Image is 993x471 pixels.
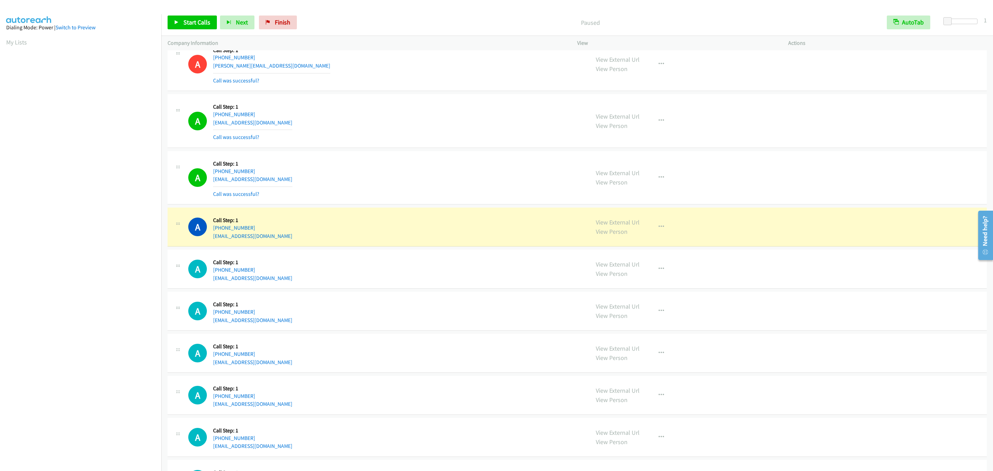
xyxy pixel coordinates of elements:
[596,228,628,235] a: View Person
[213,317,292,323] a: [EMAIL_ADDRESS][DOMAIN_NAME]
[213,267,255,273] a: [PHONE_NUMBER]
[596,354,628,362] a: View Person
[213,343,292,350] h5: Call Step: 1
[236,18,248,26] span: Next
[213,224,255,231] a: [PHONE_NUMBER]
[259,16,297,29] a: Finish
[188,260,207,278] h1: A
[596,218,640,226] a: View External Url
[213,351,255,357] a: [PHONE_NUMBER]
[596,429,640,437] a: View External Url
[213,217,292,224] h5: Call Step: 1
[213,393,255,399] a: [PHONE_NUMBER]
[188,344,207,362] h1: A
[188,55,207,73] h1: A
[596,169,640,177] a: View External Url
[213,62,330,69] a: [PERSON_NAME][EMAIL_ADDRESS][DOMAIN_NAME]
[596,396,628,404] a: View Person
[596,312,628,320] a: View Person
[213,77,259,84] a: Call was successful?
[213,427,292,434] h5: Call Step: 1
[188,218,207,236] h1: A
[213,301,292,308] h5: Call Step: 1
[188,168,207,187] h1: A
[213,359,292,365] a: [EMAIL_ADDRESS][DOMAIN_NAME]
[596,112,640,120] a: View External Url
[887,16,930,29] button: AutoTab
[188,302,207,320] h1: A
[596,344,640,352] a: View External Url
[213,443,292,449] a: [EMAIL_ADDRESS][DOMAIN_NAME]
[213,103,292,110] h5: Call Step: 1
[168,16,217,29] a: Start Calls
[188,386,207,404] div: The call is yet to be attempted
[213,47,330,54] h5: Call Step: 1
[213,233,292,239] a: [EMAIL_ADDRESS][DOMAIN_NAME]
[213,119,292,126] a: [EMAIL_ADDRESS][DOMAIN_NAME]
[213,134,259,140] a: Call was successful?
[183,18,210,26] span: Start Calls
[973,208,993,263] iframe: Resource Center
[213,435,255,441] a: [PHONE_NUMBER]
[6,23,155,32] div: Dialing Mode: Power |
[6,53,161,381] iframe: To enrich screen reader interactions, please activate Accessibility in Grammarly extension settings
[596,387,640,394] a: View External Url
[213,385,292,392] h5: Call Step: 1
[188,112,207,130] h1: A
[188,386,207,404] h1: A
[213,176,292,182] a: [EMAIL_ADDRESS][DOMAIN_NAME]
[596,65,628,73] a: View Person
[213,168,255,174] a: [PHONE_NUMBER]
[188,428,207,447] div: The call is yet to be attempted
[188,260,207,278] div: The call is yet to be attempted
[188,428,207,447] h1: A
[596,270,628,278] a: View Person
[984,16,987,25] div: 1
[213,54,255,61] a: [PHONE_NUMBER]
[188,302,207,320] div: The call is yet to be attempted
[213,111,255,118] a: [PHONE_NUMBER]
[306,18,874,27] p: Paused
[220,16,254,29] button: Next
[213,309,255,315] a: [PHONE_NUMBER]
[213,259,292,266] h5: Call Step: 1
[6,38,27,46] a: My Lists
[596,56,640,63] a: View External Url
[275,18,290,26] span: Finish
[596,122,628,130] a: View Person
[213,160,292,167] h5: Call Step: 1
[596,438,628,446] a: View Person
[213,275,292,281] a: [EMAIL_ADDRESS][DOMAIN_NAME]
[788,39,987,47] p: Actions
[213,401,292,407] a: [EMAIL_ADDRESS][DOMAIN_NAME]
[213,191,259,197] a: Call was successful?
[168,39,565,47] p: Company Information
[577,39,776,47] p: View
[56,24,96,31] a: Switch to Preview
[596,260,640,268] a: View External Url
[596,302,640,310] a: View External Url
[596,178,628,186] a: View Person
